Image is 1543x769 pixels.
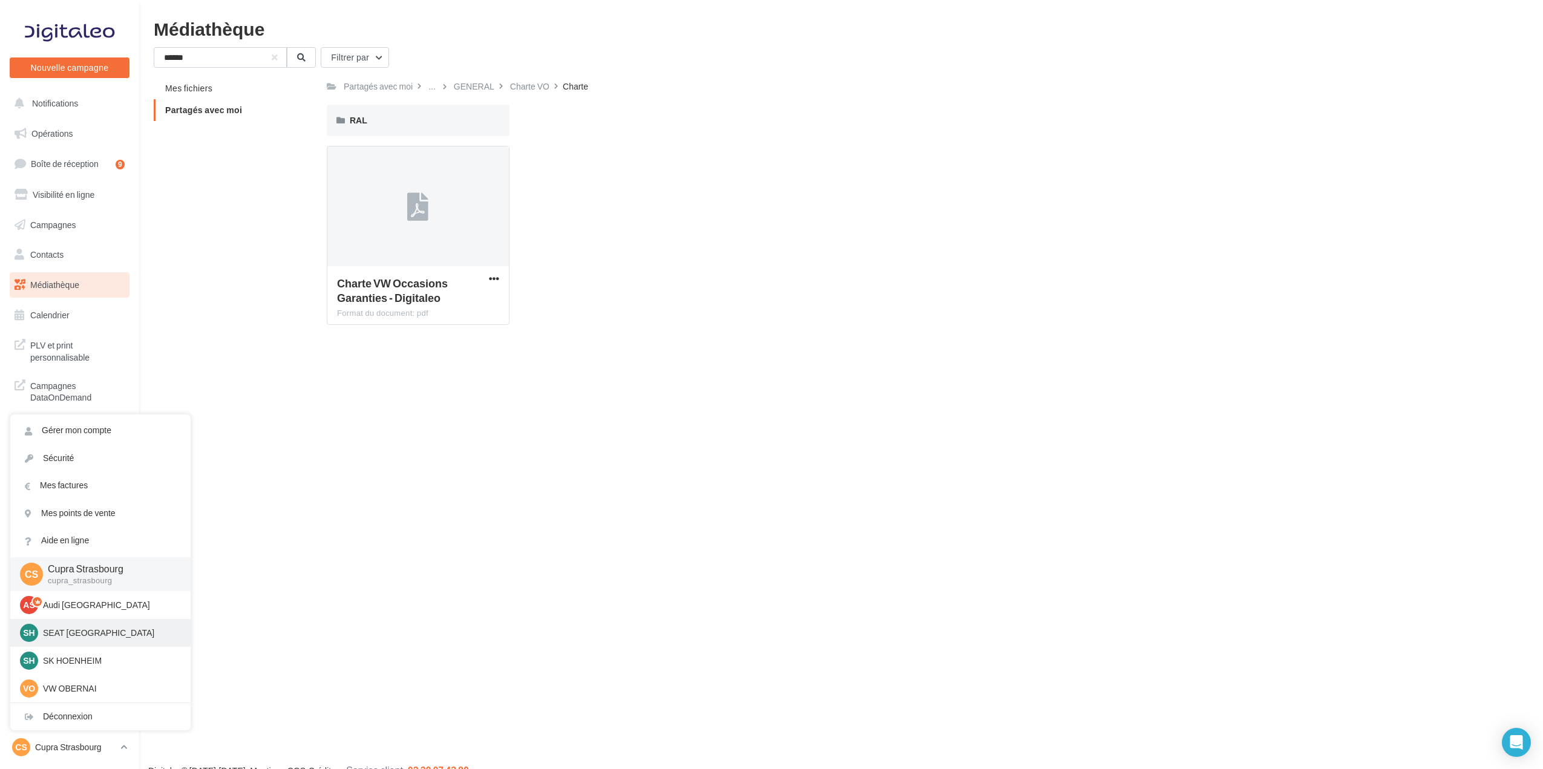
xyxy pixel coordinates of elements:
[10,417,191,444] a: Gérer mon compte
[10,472,191,499] a: Mes factures
[10,527,191,554] a: Aide en ligne
[7,151,132,177] a: Boîte de réception9
[510,80,549,93] div: Charte VO
[1502,728,1531,757] div: Open Intercom Messenger
[454,80,494,93] div: GENERAL
[165,83,212,93] span: Mes fichiers
[30,280,79,290] span: Médiathèque
[426,78,438,95] div: ...
[30,249,64,260] span: Contacts
[10,500,191,527] a: Mes points de vente
[23,682,35,695] span: VO
[7,303,132,328] a: Calendrier
[23,599,34,611] span: AS
[31,159,99,169] span: Boîte de réception
[30,310,70,320] span: Calendrier
[48,562,171,576] p: Cupra Strasbourg
[7,212,132,238] a: Campagnes
[48,575,171,586] p: cupra_strasbourg
[563,80,588,93] div: Charte
[337,277,448,304] span: Charte VW Occasions Garanties - Digitaleo
[154,19,1528,38] div: Médiathèque
[10,57,129,78] button: Nouvelle campagne
[344,80,413,93] div: Partagés avec moi
[32,98,78,108] span: Notifications
[7,332,132,368] a: PLV et print personnalisable
[10,445,191,472] a: Sécurité
[337,308,499,319] div: Format du document: pdf
[35,741,116,753] p: Cupra Strasbourg
[7,121,132,146] a: Opérations
[350,115,367,125] span: RAL
[23,627,34,639] span: SH
[30,337,125,363] span: PLV et print personnalisable
[33,189,94,200] span: Visibilité en ligne
[43,682,176,695] p: VW OBERNAI
[7,91,127,116] button: Notifications
[43,627,176,639] p: SEAT [GEOGRAPHIC_DATA]
[15,741,27,753] span: CS
[43,655,176,667] p: SK HOENHEIM
[7,373,132,408] a: Campagnes DataOnDemand
[321,47,389,68] button: Filtrer par
[23,655,34,667] span: SH
[116,160,125,169] div: 9
[10,703,191,730] div: Déconnexion
[43,599,176,611] p: Audi [GEOGRAPHIC_DATA]
[7,272,132,298] a: Médiathèque
[30,378,125,404] span: Campagnes DataOnDemand
[30,219,76,229] span: Campagnes
[7,242,132,267] a: Contacts
[25,567,38,581] span: CS
[7,182,132,208] a: Visibilité en ligne
[10,736,129,759] a: CS Cupra Strasbourg
[165,105,242,115] span: Partagés avec moi
[31,128,73,139] span: Opérations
